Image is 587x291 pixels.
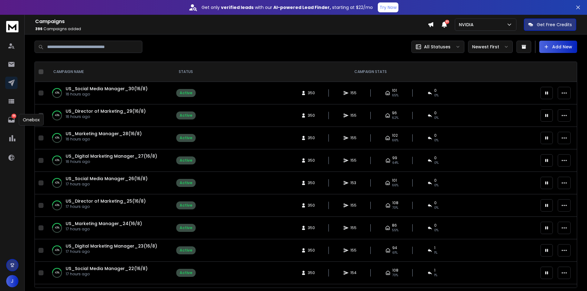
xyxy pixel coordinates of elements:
[308,158,315,163] span: 350
[308,91,315,95] span: 350
[392,156,397,160] span: 99
[392,200,398,205] span: 108
[55,225,59,231] p: 43 %
[6,275,18,287] button: J
[273,4,331,10] strong: AI-powered Lead Finder,
[350,158,357,163] span: 155
[35,26,43,31] span: 396
[434,115,438,120] span: 0 %
[180,248,192,253] div: Active
[350,113,357,118] span: 155
[392,223,397,228] span: 86
[180,91,192,95] div: Active
[55,157,59,164] p: 43 %
[459,22,476,28] p: NVIDIA
[434,156,437,160] span: 0
[66,265,148,272] a: US_Social Media Manager_22(16/8)
[537,22,572,28] p: Get Free Credits
[392,111,397,115] span: 96
[308,135,315,140] span: 350
[55,247,59,253] p: 43 %
[392,115,398,120] span: 62 %
[434,178,437,183] span: 0
[66,108,146,114] a: US_Director of Marketing_29(16/8)
[424,44,450,50] p: All Statuses
[46,104,167,127] td: 43%US_Director of Marketing_29(16/8)16 hours ago
[66,159,157,164] p: 16 hours ago
[46,62,167,82] th: CAMPAIGN NAME
[167,62,204,82] th: STATUS
[55,90,59,96] p: 43 %
[66,198,146,204] span: US_Director of Marketing_25(16/8)
[308,225,315,230] span: 350
[434,250,437,255] span: 1 %
[434,111,437,115] span: 0
[66,272,148,277] p: 17 hours ago
[434,138,438,143] span: 0 %
[35,26,428,31] p: Campaigns added
[434,88,437,93] span: 0
[19,114,44,126] div: Onebox
[434,223,437,228] span: 0
[5,114,18,126] a: 96
[180,225,192,230] div: Active
[308,180,315,185] span: 350
[350,91,357,95] span: 155
[392,205,398,210] span: 70 %
[434,273,437,278] span: 1 %
[46,262,167,284] td: 43%US_Social Media Manager_22(16/8)17 hours ago
[392,228,398,233] span: 55 %
[350,248,357,253] span: 155
[180,270,192,275] div: Active
[180,113,192,118] div: Active
[66,131,142,137] a: US_Marketing Manager_28(16/8)
[434,268,435,273] span: 1
[66,137,142,142] p: 16 hours ago
[350,180,357,185] span: 153
[46,217,167,239] td: 43%US_Marketing Manager_24(16/8)17 hours ago
[392,160,398,165] span: 64 %
[392,250,397,255] span: 61 %
[378,2,398,12] button: Try Now
[202,4,373,10] p: Get only with our starting at $22/mo
[468,41,513,53] button: Newest First
[55,202,59,208] p: 43 %
[350,203,357,208] span: 155
[392,93,398,98] span: 65 %
[392,268,398,273] span: 108
[66,86,148,92] span: US_Social Media Manager_30(16/8)
[180,203,192,208] div: Active
[35,18,428,25] h1: Campaigns
[66,243,157,249] span: US_Digital Marketing Manager_23(16/8)
[204,62,537,82] th: CAMPAIGN STATS
[392,138,398,143] span: 66 %
[392,178,397,183] span: 101
[308,113,315,118] span: 350
[66,204,146,209] p: 17 hours ago
[180,158,192,163] div: Active
[180,180,192,185] div: Active
[66,92,148,97] p: 16 hours ago
[392,133,398,138] span: 102
[392,183,398,188] span: 66 %
[66,176,148,182] a: US_Social Media Manager_26(16/8)
[380,4,397,10] p: Try Now
[55,270,59,276] p: 43 %
[66,249,157,254] p: 17 hours ago
[392,245,397,250] span: 94
[66,220,142,227] a: US_Marketing Manager_24(16/8)
[66,153,157,159] a: US_Digital Marketing Manager_27(16/8)
[350,135,357,140] span: 155
[46,172,167,194] td: 42%US_Social Media Manager_26(16/8)17 hours ago
[46,149,167,172] td: 43%US_Digital Marketing Manager_27(16/8)16 hours ago
[308,248,315,253] span: 350
[434,200,437,205] span: 0
[46,127,167,149] td: 43%US_Marketing Manager_28(16/8)16 hours ago
[46,82,167,104] td: 43%US_Social Media Manager_30(16/8)16 hours ago
[434,205,438,210] span: 0 %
